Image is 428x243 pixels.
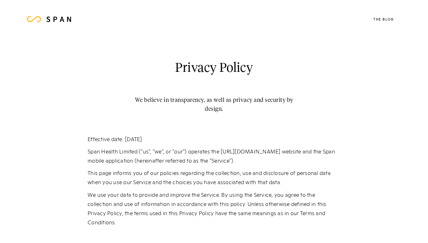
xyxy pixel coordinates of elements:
[127,96,301,114] h2: We believe in transparency, as well as privacy and security by design.
[88,134,340,143] p: Effective date: [DATE]
[364,6,403,32] a: The Blog
[175,59,253,78] h2: Privacy Policy
[88,146,340,165] p: Span Health Limited ("us", "we", or "our") operates the [URL][DOMAIN_NAME] website and the Span m...
[88,168,340,186] p: This page informs you of our policies regarding the collection, use and disclosure of personal da...
[88,190,340,227] p: We use your data to provide and improve the Service. By using the Service, you agree to the colle...
[373,17,394,21] div: The Blog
